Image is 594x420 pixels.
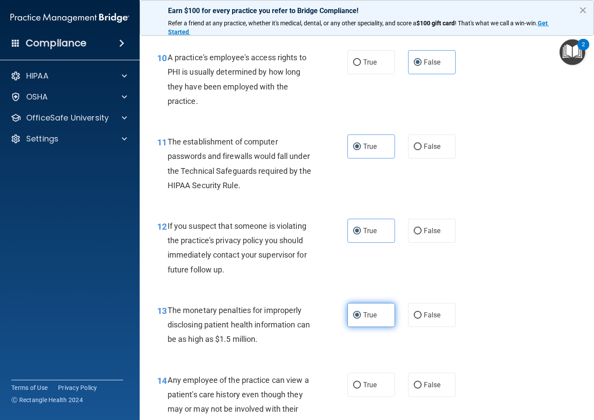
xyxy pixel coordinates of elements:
[168,221,307,274] span: If you suspect that someone is violating the practice's privacy policy you should immediately con...
[414,144,422,150] input: False
[424,311,441,319] span: False
[168,53,306,106] span: A practice's employee's access rights to PHI is usually determined by how long they have been emp...
[157,375,167,386] span: 14
[157,137,167,148] span: 11
[424,381,441,389] span: False
[579,3,587,17] button: Close
[363,58,377,66] span: True
[582,45,585,56] div: 2
[58,383,97,392] a: Privacy Policy
[26,134,58,144] p: Settings
[424,227,441,235] span: False
[414,382,422,389] input: False
[168,137,311,190] span: The establishment of computer passwords and firewalls would fall under the Technical Safeguards r...
[353,59,361,66] input: True
[353,144,361,150] input: True
[10,113,127,123] a: OfficeSafe University
[157,53,167,63] span: 10
[414,312,422,319] input: False
[363,311,377,319] span: True
[424,142,441,151] span: False
[10,9,129,27] img: PMB logo
[168,306,310,344] span: The monetary penalties for improperly disclosing patient health information can be as high as $1....
[424,58,441,66] span: False
[10,71,127,81] a: HIPAA
[168,20,416,27] span: Refer a friend at any practice, whether it's medical, dental, or any other speciality, and score a
[363,227,377,235] span: True
[363,381,377,389] span: True
[455,20,538,27] span: ! That's what we call a win-win.
[414,59,422,66] input: False
[10,134,127,144] a: Settings
[560,39,585,65] button: Open Resource Center, 2 new notifications
[11,396,83,404] span: Ⓒ Rectangle Health 2024
[414,228,422,234] input: False
[353,382,361,389] input: True
[26,113,109,123] p: OfficeSafe University
[353,228,361,234] input: True
[168,20,549,35] a: Get Started
[157,306,167,316] span: 13
[26,37,86,49] h4: Compliance
[10,92,127,102] a: OSHA
[26,92,48,102] p: OSHA
[11,383,48,392] a: Terms of Use
[416,20,455,27] strong: $100 gift card
[353,312,361,319] input: True
[26,71,48,81] p: HIPAA
[157,221,167,232] span: 12
[168,7,566,15] p: Earn $100 for every practice you refer to Bridge Compliance!
[363,142,377,151] span: True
